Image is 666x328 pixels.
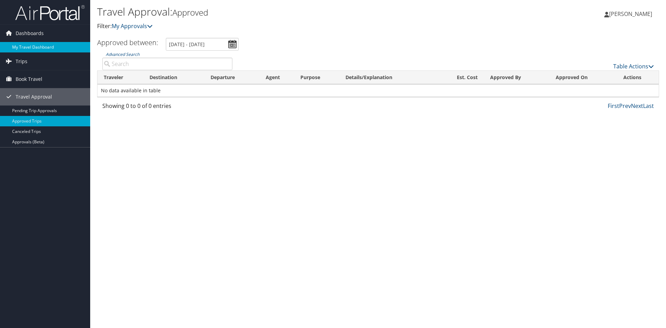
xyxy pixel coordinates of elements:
p: Filter: [97,22,472,31]
a: Prev [619,102,631,110]
span: Dashboards [16,25,44,42]
th: Traveler: activate to sort column ascending [97,71,143,84]
a: Table Actions [613,62,654,70]
input: [DATE] - [DATE] [166,38,239,51]
th: Destination: activate to sort column ascending [143,71,205,84]
span: Travel Approval [16,88,52,106]
th: Est. Cost: activate to sort column ascending [437,71,484,84]
a: Advanced Search [106,51,139,57]
span: Book Travel [16,70,42,88]
th: Purpose [294,71,339,84]
td: No data available in table [97,84,659,97]
th: Approved On: activate to sort column ascending [549,71,617,84]
span: Trips [16,53,27,70]
a: [PERSON_NAME] [604,3,659,24]
th: Actions [617,71,659,84]
span: [PERSON_NAME] [609,10,652,18]
a: My Approvals [112,22,153,30]
h1: Travel Approval: [97,5,472,19]
small: Approved [172,7,208,18]
a: First [608,102,619,110]
a: Last [643,102,654,110]
a: Next [631,102,643,110]
th: Details/Explanation [339,71,437,84]
div: Showing 0 to 0 of 0 entries [102,102,232,113]
h3: Approved between: [97,38,158,47]
input: Advanced Search [102,58,232,70]
img: airportal-logo.png [15,5,85,21]
th: Approved By: activate to sort column ascending [484,71,549,84]
th: Agent [259,71,294,84]
th: Departure: activate to sort column ascending [204,71,259,84]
